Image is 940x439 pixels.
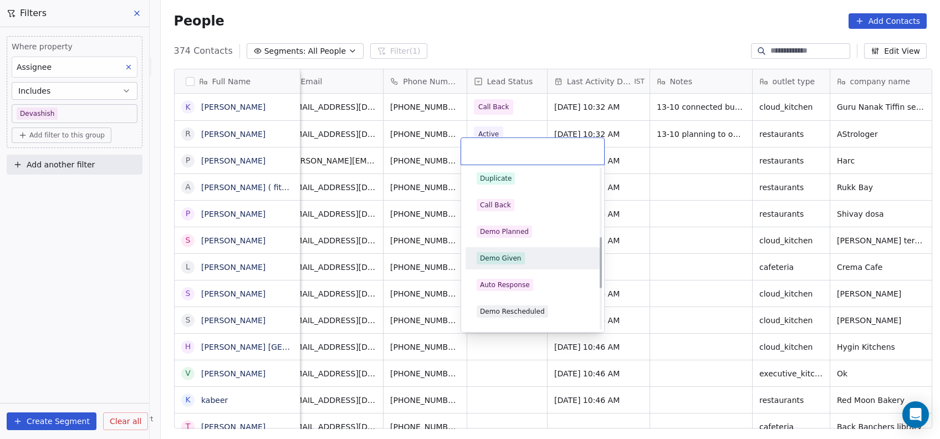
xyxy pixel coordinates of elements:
[480,253,522,263] div: Demo Given
[480,307,545,317] div: Demo Rescheduled
[480,280,530,290] div: Auto Response
[480,227,529,237] div: Demo Planned
[480,173,512,183] div: Duplicate
[480,200,511,210] div: Call Back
